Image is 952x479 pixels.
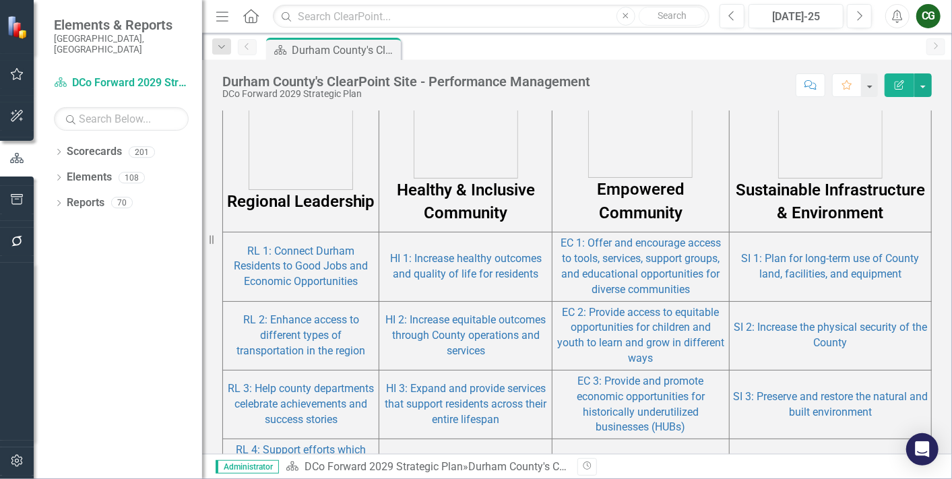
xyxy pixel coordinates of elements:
a: EC 2: Provide access to equitable opportunities for children and youth to learn and grow in diffe... [557,306,724,365]
button: [DATE]-25 [749,4,844,28]
button: Search [639,7,706,26]
a: SI 3: Preserve and restore the natural and built environment [733,390,928,418]
strong: Sustainable Infrastructure & Environment [736,181,925,222]
a: DCo Forward 2029 Strategic Plan [54,75,189,91]
a: SI 1: Plan for long-term use of County land, facilities, and equipment [741,252,919,280]
a: HI 2: Increase equitable outcomes through County operations and services [385,313,546,357]
a: Reports [67,195,104,211]
strong: Regional Leadership [227,192,375,211]
div: Durham County's ClearPoint Site - Performance Management [222,74,590,89]
div: Open Intercom Messenger [906,433,939,466]
a: EC 1: Offer and encourage access to tools, services, support groups, and educational opportunitie... [561,236,721,296]
span: Elements & Reports [54,17,189,33]
img: ClearPoint Strategy [7,15,30,39]
button: CG [916,4,941,28]
div: Durham County's ClearPoint Site - Performance Management [468,460,758,473]
strong: Healthy & Inclusive Community [397,181,535,222]
div: [DATE]-25 [753,9,839,25]
div: Durham County's ClearPoint Site - Performance Management [292,42,398,59]
span: Search [658,10,687,21]
div: 108 [119,172,145,183]
a: Elements [67,170,112,185]
a: RL 1: Connect Durham Residents to Good Jobs and Economic Opportunities [234,245,368,288]
div: 70 [111,197,133,209]
strong: Empowered Community [597,180,685,222]
div: DCo Forward 2029 Strategic Plan [222,89,590,99]
a: HI 1: Increase healthy outcomes and quality of life for residents [390,252,542,280]
a: HI 3: Expand and provide services that support residents across their entire lifespan [385,382,546,426]
a: EC 3: Provide and promote economic opportunities for historically underutilized businesses (HUBs) [577,375,705,434]
a: DCo Forward 2029 Strategic Plan [305,460,463,473]
a: RL 3: Help county departments celebrate achievements and success stories [228,382,374,426]
span: Administrator [216,460,279,474]
a: Scorecards [67,144,122,160]
a: RL 2: Enhance access to different types of transportation in the region [236,313,365,357]
div: » [286,459,567,475]
input: Search ClearPoint... [273,5,709,28]
div: 201 [129,146,155,158]
small: [GEOGRAPHIC_DATA], [GEOGRAPHIC_DATA] [54,33,189,55]
input: Search Below... [54,107,189,131]
a: SI 2: Increase the physical security of the County [734,321,927,349]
